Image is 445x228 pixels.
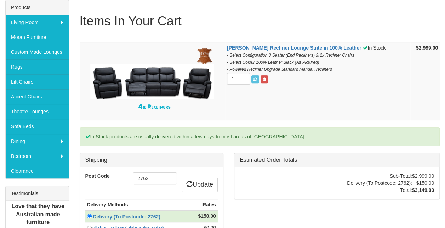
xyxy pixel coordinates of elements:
[80,172,128,179] label: Post Code
[412,172,434,179] td: $2,999.00
[90,44,214,119] img: Maxwell Recliner Lounge Suite in 100% Leather
[6,149,69,164] a: Bedroom
[240,157,434,163] h3: Estimated Order Totals
[347,172,412,179] td: Sub-Total:
[182,178,218,192] a: Update
[93,214,160,220] strong: Delivery (To Postcode: 2762)
[6,59,69,74] a: Rugs
[6,134,69,149] a: Dining
[347,179,412,187] td: Delivery (To Postcode: 2762):
[227,53,354,58] i: - Select Configuration 3 Seater (End Recliners) & 2x Recliner Chairs
[6,186,69,201] div: Testimonials
[347,187,412,194] td: Total:
[202,202,216,207] strong: Rates
[227,60,319,65] i: - Select Colour 100% Leather Black (As Pictured)
[6,0,69,15] div: Products
[6,15,69,30] a: Living Room
[6,104,69,119] a: Theatre Lounges
[6,164,69,178] a: Clearance
[87,202,128,207] strong: Delivery Methods
[6,30,69,45] a: Moran Furniture
[6,119,69,134] a: Sofa Beds
[6,45,69,59] a: Custom Made Lounges
[198,213,216,219] strong: $150.00
[416,45,438,51] strong: $2,999.00
[227,67,332,72] i: - Powered Recliner Upgrade Standard Manual Recliners
[85,157,218,163] h3: Shipping
[12,203,64,226] b: Love that they have Australian made furniture
[412,179,434,187] td: $150.00
[412,187,434,193] strong: $3,149.00
[6,74,69,89] a: Lift Chairs
[6,89,69,104] a: Accent Chairs
[227,45,361,51] a: [PERSON_NAME] Recliner Lounge Suite in 100% Leather
[225,42,411,121] td: In Stock
[80,14,440,28] h1: Items In Your Cart
[92,214,165,220] a: Delivery (To Postcode: 2762)
[80,127,440,146] div: In Stock products are usually delivered within a few days to most areas of [GEOGRAPHIC_DATA].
